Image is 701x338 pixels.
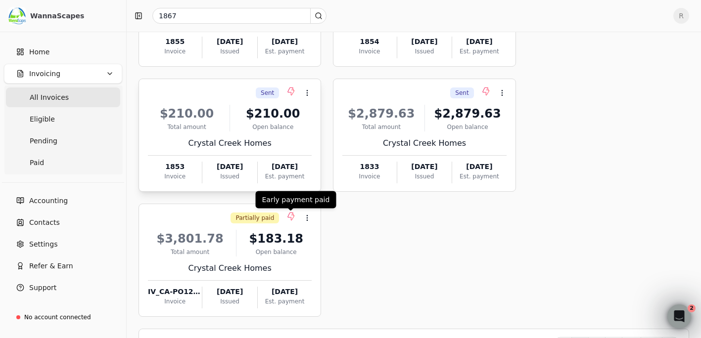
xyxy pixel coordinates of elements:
[342,137,506,149] div: Crystal Creek Homes
[30,136,57,146] span: Pending
[29,196,68,206] span: Accounting
[258,47,312,56] div: Est. payment
[673,8,689,24] button: R
[148,262,312,274] div: Crystal Creek Homes
[397,172,452,181] div: Issued
[234,105,312,123] div: $210.00
[148,248,232,256] div: Total amount
[455,88,468,97] span: Sent
[202,297,257,306] div: Issued
[4,64,122,84] button: Invoicing
[29,47,49,57] span: Home
[4,212,122,232] a: Contacts
[202,47,257,56] div: Issued
[258,172,312,181] div: Est. payment
[4,308,122,326] a: No account connected
[29,261,73,271] span: Refer & Earn
[342,172,396,181] div: Invoice
[152,8,327,24] input: Search
[258,37,312,47] div: [DATE]
[148,297,202,306] div: Invoice
[30,11,118,21] div: WannaScapes
[148,37,202,47] div: 1855
[342,37,396,47] div: 1854
[24,313,91,322] div: No account connected
[202,172,257,181] div: Issued
[342,105,420,123] div: $2,879.63
[148,172,202,181] div: Invoice
[240,230,312,248] div: $183.18
[148,162,202,172] div: 1853
[202,287,257,297] div: [DATE]
[148,123,226,131] div: Total amount
[452,162,506,172] div: [DATE]
[29,69,60,79] span: Invoicing
[148,47,202,56] div: Invoice
[30,114,55,125] span: Eligible
[29,239,57,250] span: Settings
[30,158,44,168] span: Paid
[202,37,257,47] div: [DATE]
[342,47,396,56] div: Invoice
[29,217,60,228] span: Contacts
[148,105,226,123] div: $210.00
[397,47,452,56] div: Issued
[688,304,696,312] span: 2
[256,191,336,209] div: Early payment paid
[4,278,122,297] button: Support
[4,191,122,211] a: Accounting
[235,213,274,222] span: Partially paid
[202,162,257,172] div: [DATE]
[30,92,69,103] span: All Invoices
[148,230,232,248] div: $3,801.78
[452,37,506,47] div: [DATE]
[148,287,202,297] div: IV_CA-PO122269_20250829193820543
[429,123,507,131] div: Open balance
[452,47,506,56] div: Est. payment
[258,287,312,297] div: [DATE]
[6,87,120,107] a: All Invoices
[342,162,396,172] div: 1833
[6,109,120,129] a: Eligible
[148,137,312,149] div: Crystal Creek Homes
[4,256,122,276] button: Refer & Earn
[240,248,312,256] div: Open balance
[6,153,120,172] a: Paid
[342,123,420,131] div: Total amount
[29,283,56,293] span: Support
[452,172,506,181] div: Est. payment
[397,162,452,172] div: [DATE]
[258,297,312,306] div: Est. payment
[429,105,507,123] div: $2,879.63
[258,162,312,172] div: [DATE]
[6,131,120,151] a: Pending
[397,37,452,47] div: [DATE]
[8,7,26,25] img: c78f061d-795f-4796-8eaa-878e83f7b9c5.png
[4,234,122,254] a: Settings
[4,42,122,62] a: Home
[261,88,274,97] span: Sent
[667,304,691,328] iframe: Intercom live chat
[234,123,312,131] div: Open balance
